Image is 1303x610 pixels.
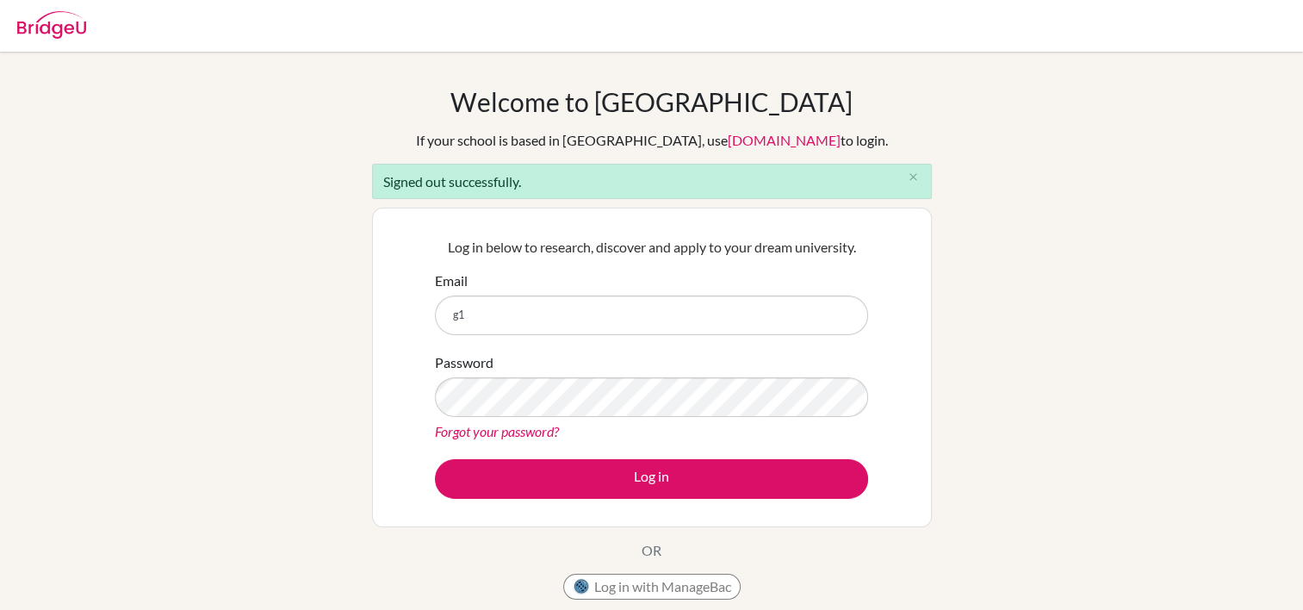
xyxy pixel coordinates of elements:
[907,171,920,184] i: close
[435,423,559,439] a: Forgot your password?
[563,574,741,600] button: Log in with ManageBac
[435,352,493,373] label: Password
[435,271,468,291] label: Email
[450,86,853,117] h1: Welcome to [GEOGRAPHIC_DATA]
[728,132,841,148] a: [DOMAIN_NAME]
[372,164,932,199] div: Signed out successfully.
[17,11,86,39] img: Bridge-U
[897,165,931,190] button: Close
[435,237,868,258] p: Log in below to research, discover and apply to your dream university.
[416,130,888,151] div: If your school is based in [GEOGRAPHIC_DATA], use to login.
[435,459,868,499] button: Log in
[642,540,661,561] p: OR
